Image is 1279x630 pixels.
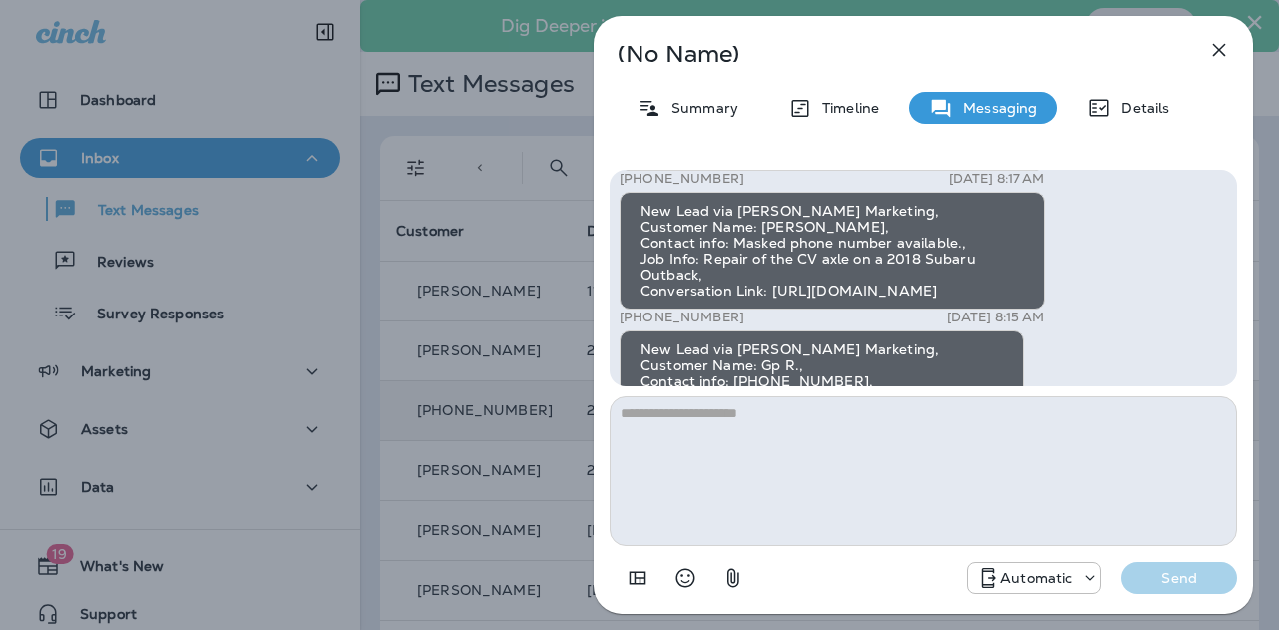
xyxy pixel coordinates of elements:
[665,558,705,598] button: Select an emoji
[812,100,879,116] p: Timeline
[620,330,1024,432] div: New Lead via [PERSON_NAME] Marketing, Customer Name: Gp R., Contact info: [PHONE_NUMBER], Job Inf...
[618,558,657,598] button: Add in a premade template
[618,46,1163,62] p: (No Name)
[1000,570,1072,586] p: Automatic
[1111,100,1169,116] p: Details
[953,100,1037,116] p: Messaging
[620,192,1045,310] div: New Lead via [PERSON_NAME] Marketing, Customer Name: [PERSON_NAME], Contact info: Masked phone nu...
[620,310,744,325] p: [PHONE_NUMBER]
[947,310,1045,325] p: [DATE] 8:15 AM
[620,171,744,187] p: [PHONE_NUMBER]
[949,171,1045,187] p: [DATE] 8:17 AM
[661,100,738,116] p: Summary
